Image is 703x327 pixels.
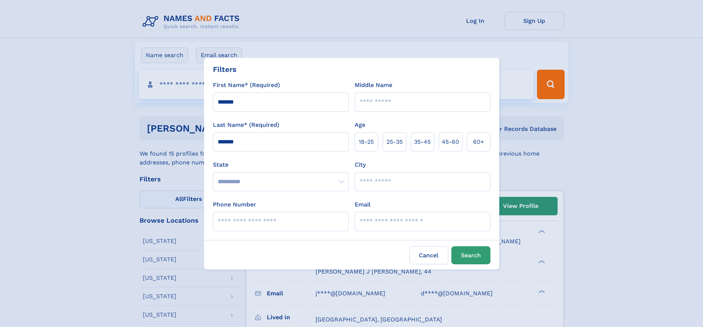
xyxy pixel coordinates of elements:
[359,138,374,146] span: 18‑25
[386,138,403,146] span: 25‑35
[473,138,484,146] span: 60+
[213,200,256,209] label: Phone Number
[442,138,459,146] span: 45‑60
[451,246,490,264] button: Search
[355,81,392,90] label: Middle Name
[213,160,349,169] label: State
[355,160,366,169] label: City
[355,200,371,209] label: Email
[213,81,280,90] label: First Name* (Required)
[409,246,448,264] label: Cancel
[355,121,365,129] label: Age
[213,121,279,129] label: Last Name* (Required)
[414,138,431,146] span: 35‑45
[213,64,237,75] div: Filters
